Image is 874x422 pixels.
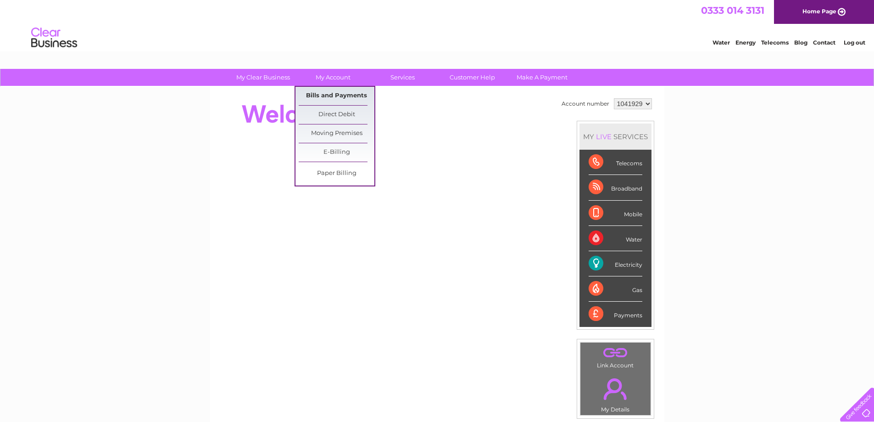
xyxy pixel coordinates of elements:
[579,124,651,150] div: MY SERVICES
[713,39,730,46] a: Water
[580,342,651,371] td: Link Account
[221,5,654,45] div: Clear Business is a trading name of Verastar Limited (registered in [GEOGRAPHIC_DATA] No. 3667643...
[589,175,642,200] div: Broadband
[589,201,642,226] div: Mobile
[594,132,613,141] div: LIVE
[844,39,865,46] a: Log out
[299,106,374,124] a: Direct Debit
[299,87,374,105] a: Bills and Payments
[761,39,789,46] a: Telecoms
[735,39,756,46] a: Energy
[31,24,78,52] img: logo.png
[295,69,371,86] a: My Account
[299,164,374,183] a: Paper Billing
[434,69,510,86] a: Customer Help
[299,124,374,143] a: Moving Premises
[589,276,642,302] div: Gas
[504,69,580,86] a: Make A Payment
[589,251,642,276] div: Electricity
[589,302,642,326] div: Payments
[559,96,612,112] td: Account number
[794,39,807,46] a: Blog
[589,226,642,251] div: Water
[813,39,835,46] a: Contact
[299,143,374,162] a: E-Billing
[365,69,440,86] a: Services
[583,373,648,405] a: .
[225,69,301,86] a: My Clear Business
[583,345,648,361] a: .
[701,5,764,16] a: 0333 014 3131
[580,371,651,416] td: My Details
[589,150,642,175] div: Telecoms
